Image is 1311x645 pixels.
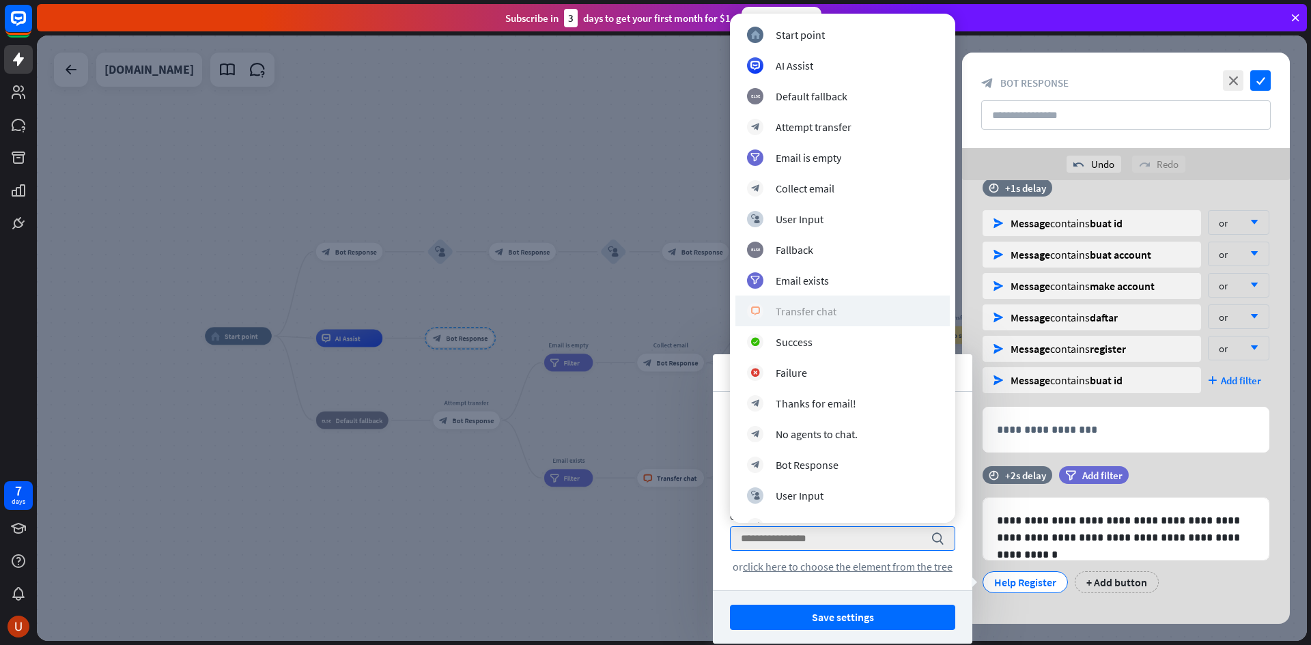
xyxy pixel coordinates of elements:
[1219,311,1228,324] span: or
[993,313,1004,323] i: send
[751,429,760,438] i: block_bot_response
[730,605,955,630] button: Save settings
[1090,342,1126,356] span: register
[730,560,955,573] div: or
[1090,248,1151,261] span: buat account
[751,245,760,254] i: block_fallback
[776,335,813,349] div: Success
[993,218,1004,229] i: send
[751,184,760,192] i: block_bot_response
[1219,248,1228,261] span: or
[776,397,856,410] div: Thanks for email!
[776,489,823,502] div: User Input
[993,250,1004,260] i: send
[989,183,999,192] i: time
[1219,279,1228,292] span: or
[776,212,823,226] div: User Input
[751,460,760,469] i: block_bot_response
[776,458,838,472] div: Bot Response
[1243,281,1258,289] i: arrow_down
[989,470,999,480] i: time
[776,243,813,257] div: Fallback
[776,182,834,195] div: Collect email
[776,519,838,533] div: Bot Response
[1011,342,1126,356] div: contains
[750,337,760,346] i: block_success
[931,532,944,545] i: search
[1219,216,1228,229] span: or
[1005,469,1046,482] div: +2s delay
[505,9,731,27] div: Subscribe in days to get your first month for $1
[776,59,813,72] div: AI Assist
[751,30,760,39] i: home_2
[776,427,858,441] div: No agents to chat.
[1067,156,1121,173] div: Undo
[1011,248,1050,261] span: Message
[776,304,836,318] div: Transfer chat
[1243,218,1258,227] i: arrow_down
[750,368,760,377] i: block_failure
[15,485,22,497] div: 7
[1219,342,1228,355] span: or
[1011,311,1118,324] div: contains
[751,521,760,530] i: block_bot_response
[1090,311,1118,324] span: daftar
[1139,159,1150,170] i: redo
[751,491,760,500] i: block_user_input
[750,306,761,315] i: block_livechat
[993,344,1004,354] i: send
[1011,342,1050,356] span: Message
[776,274,829,287] div: Email exists
[1223,70,1243,91] i: close
[1073,159,1084,170] i: undo
[750,276,760,285] i: filter
[994,572,1056,592] div: Help Register
[742,7,821,29] div: Subscribe now
[1075,571,1159,593] div: + Add button
[993,281,1004,291] i: send
[12,497,25,506] div: days
[1011,216,1123,230] div: contains
[1000,76,1069,89] span: Bot Response
[1208,376,1217,384] i: plus
[776,120,851,134] div: Attempt transfer
[1243,344,1258,352] i: arrow_down
[1090,373,1123,387] span: buat id
[751,399,760,407] i: block_bot_response
[751,214,760,223] i: block_user_input
[730,511,955,523] div: Go to
[1132,156,1185,173] div: Redo
[11,5,52,46] button: Open LiveChat chat widget
[776,28,825,42] div: Start point
[1011,216,1050,230] span: Message
[751,91,760,100] i: block_fallback
[1090,279,1155,293] span: make account
[776,89,847,103] div: Default fallback
[564,9,578,27] div: 3
[1011,311,1050,324] span: Message
[1250,70,1271,91] i: check
[1011,279,1155,293] div: contains
[743,560,953,573] span: click here to choose the element from the tree
[1011,279,1050,293] span: Message
[1011,373,1123,387] div: contains
[1011,373,1050,387] span: Message
[993,375,1004,386] i: send
[4,481,33,510] a: 7 days
[1011,248,1151,261] div: contains
[776,366,807,379] div: Failure
[751,122,760,131] i: block_bot_response
[1243,313,1258,321] i: arrow_down
[1090,216,1123,230] span: buat id
[1221,374,1261,387] span: Add filter
[981,77,993,89] i: block_bot_response
[1243,250,1258,258] i: arrow_down
[1005,182,1046,195] div: +1s delay
[750,153,760,162] i: filter
[1082,469,1123,482] span: Add filter
[1065,470,1076,481] i: filter
[776,151,841,164] div: Email is empty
